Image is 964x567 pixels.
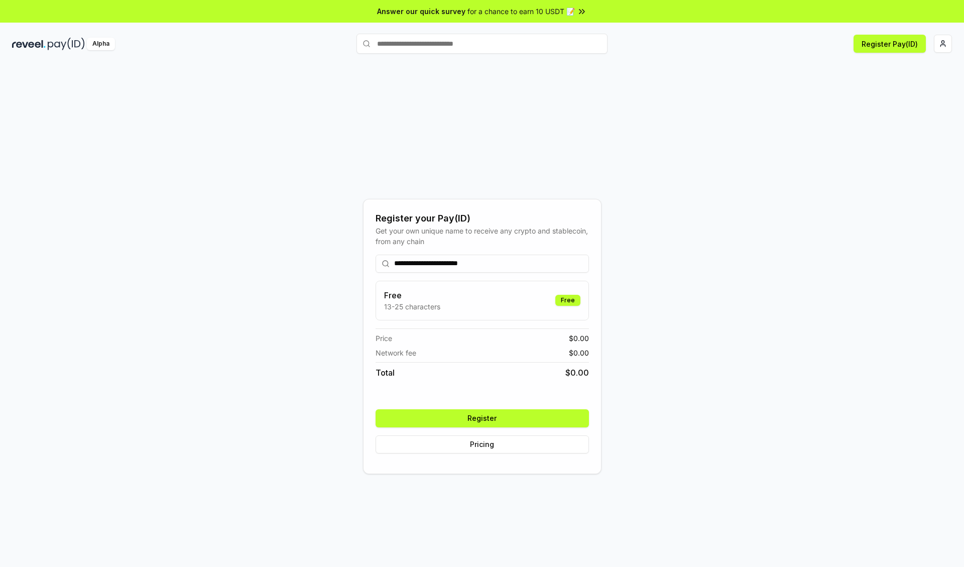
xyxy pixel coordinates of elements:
[569,333,589,344] span: $ 0.00
[48,38,85,50] img: pay_id
[376,225,589,247] div: Get your own unique name to receive any crypto and stablecoin, from any chain
[384,301,440,312] p: 13-25 characters
[376,348,416,358] span: Network fee
[565,367,589,379] span: $ 0.00
[376,211,589,225] div: Register your Pay(ID)
[384,289,440,301] h3: Free
[12,38,46,50] img: reveel_dark
[376,333,392,344] span: Price
[376,409,589,427] button: Register
[854,35,926,53] button: Register Pay(ID)
[569,348,589,358] span: $ 0.00
[376,367,395,379] span: Total
[467,6,575,17] span: for a chance to earn 10 USDT 📝
[555,295,580,306] div: Free
[376,435,589,453] button: Pricing
[377,6,465,17] span: Answer our quick survey
[87,38,115,50] div: Alpha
